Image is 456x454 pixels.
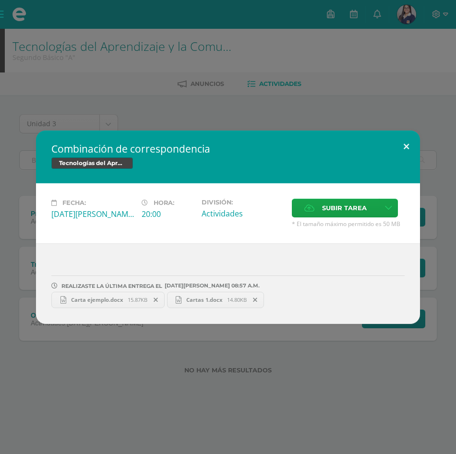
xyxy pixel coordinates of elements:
span: 15.87KB [128,296,147,303]
a: Cartas 1.docx 14.80KB [167,292,264,308]
span: * El tamaño máximo permitido es 50 MB [292,220,405,228]
button: Close (Esc) [393,131,420,163]
span: Cartas 1.docx [181,296,227,303]
a: Carta ejemplo.docx 15.87KB [51,292,165,308]
h2: Combinación de correspondencia [51,142,405,155]
label: División: [202,199,284,206]
span: Subir tarea [322,199,367,217]
div: [DATE][PERSON_NAME] [51,209,134,219]
div: 20:00 [142,209,194,219]
span: Tecnologías del Aprendizaje y la Comunicación [51,157,133,169]
span: Fecha: [62,199,86,206]
div: Actividades [202,208,284,219]
span: Hora: [154,199,174,206]
span: 14.80KB [227,296,247,303]
span: Remover entrega [148,295,164,305]
span: REALIZASTE LA ÚLTIMA ENTREGA EL [61,283,162,289]
span: Remover entrega [247,295,264,305]
span: Carta ejemplo.docx [66,296,128,303]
